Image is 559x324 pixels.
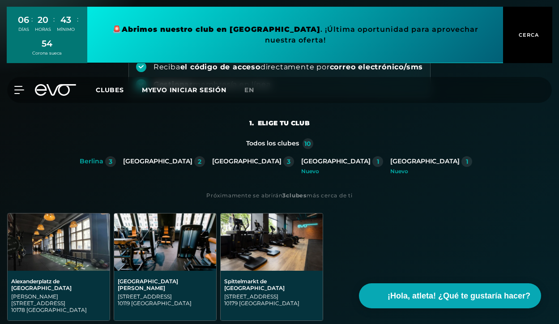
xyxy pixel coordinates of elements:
font: 54 [42,38,52,49]
font: [GEOGRAPHIC_DATA] [26,307,87,313]
font: [PERSON_NAME][STREET_ADDRESS] [11,293,65,307]
font: DÍAS [18,27,29,32]
font: Corona sueca [32,51,62,55]
font: 10179 [224,300,238,307]
font: : [53,15,55,23]
font: ¡Hola, atleta! ¿Qué te gustaría hacer? [388,291,530,300]
a: en [244,85,265,95]
font: [GEOGRAPHIC_DATA] [131,300,192,307]
font: Clubes [96,86,124,94]
font: 20 [38,14,48,25]
font: [GEOGRAPHIC_DATA] [301,157,371,165]
font: [STREET_ADDRESS] [118,293,172,300]
img: Berlín Rosenthaler Platz [114,213,216,271]
font: en [244,86,254,94]
font: Nuevo [301,168,319,175]
font: Berlina [80,157,103,165]
font: 2 [198,158,201,166]
font: HORAS [35,27,51,32]
font: 3 [109,158,112,166]
font: MÍNIMO [57,27,75,32]
a: Clubes [96,85,142,94]
font: 10119 [118,300,130,307]
font: Todos los clubes [246,139,299,147]
font: : [31,15,33,23]
font: Alexanderplatz de [GEOGRAPHIC_DATA] [11,278,72,291]
font: [STREET_ADDRESS] [224,293,278,300]
font: Spittelmarkt de [GEOGRAPHIC_DATA] [224,278,285,291]
font: 06 [18,14,29,25]
font: 10 [304,140,311,148]
button: CERCA [503,7,552,63]
font: [GEOGRAPHIC_DATA] [212,157,282,165]
img: Alexanderplatz de Berlín [8,213,110,271]
a: MYEVO INICIAR SESIÓN [142,86,226,94]
font: Elige tu club [258,119,310,127]
font: 10178 [11,307,25,313]
font: 3 [282,192,286,199]
font: : [77,15,78,23]
font: [GEOGRAPHIC_DATA][PERSON_NAME] [118,278,178,291]
font: más cerca de ti [307,192,353,199]
font: 1. [249,119,254,127]
font: [GEOGRAPHIC_DATA] [390,157,460,165]
font: 1 [466,158,468,166]
font: CERCA [519,32,539,38]
font: Nuevo [390,168,408,175]
button: ¡Hola, atleta! ¿Qué te gustaría hacer? [359,283,541,308]
font: 43 [60,14,71,25]
img: Spittelmarkt de Berlín [221,213,323,271]
font: [GEOGRAPHIC_DATA] [239,300,299,307]
font: clubes [286,192,307,199]
font: [GEOGRAPHIC_DATA] [123,157,192,165]
font: 1 [377,158,379,166]
font: Próximamente se abrirán [206,192,282,199]
font: 3 [287,158,290,166]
